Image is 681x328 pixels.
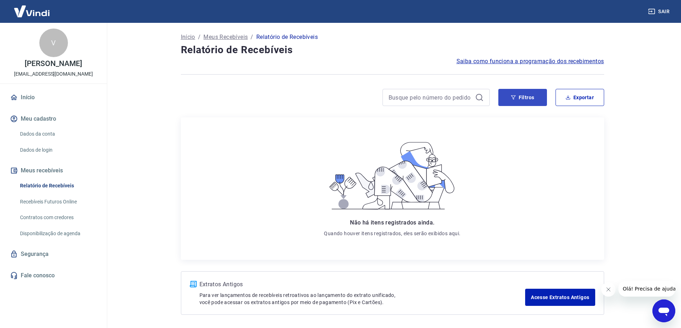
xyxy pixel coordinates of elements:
[601,282,616,297] iframe: Fechar mensagem
[9,0,55,22] img: Vindi
[251,33,253,41] p: /
[203,33,248,41] a: Meus Recebíveis
[9,268,98,283] a: Fale conosco
[17,143,98,157] a: Dados de login
[647,5,672,18] button: Sair
[457,57,604,66] a: Saiba como funciona a programação dos recebimentos
[181,33,195,41] a: Início
[17,210,98,225] a: Contratos com credores
[556,89,604,106] button: Exportar
[256,33,318,41] p: Relatório de Recebíveis
[14,70,93,78] p: [EMAIL_ADDRESS][DOMAIN_NAME]
[17,127,98,141] a: Dados da conta
[389,92,472,103] input: Busque pelo número do pedido
[17,226,98,241] a: Disponibilização de agenda
[181,43,604,57] h4: Relatório de Recebíveis
[525,289,595,306] a: Acesse Extratos Antigos
[199,280,525,289] p: Extratos Antigos
[4,5,60,11] span: Olá! Precisa de ajuda?
[618,281,675,297] iframe: Mensagem da empresa
[9,90,98,105] a: Início
[652,299,675,322] iframe: Botão para abrir a janela de mensagens
[190,281,197,287] img: ícone
[350,219,434,226] span: Não há itens registrados ainda.
[39,29,68,57] div: V
[198,33,201,41] p: /
[324,230,460,237] p: Quando houver itens registrados, eles serão exibidos aqui.
[199,292,525,306] p: Para ver lançamentos de recebíveis retroativos ao lançamento do extrato unificado, você pode aces...
[25,60,82,67] p: [PERSON_NAME]
[17,195,98,209] a: Recebíveis Futuros Online
[9,246,98,262] a: Segurança
[498,89,547,106] button: Filtros
[9,111,98,127] button: Meu cadastro
[9,163,98,178] button: Meus recebíveis
[17,178,98,193] a: Relatório de Recebíveis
